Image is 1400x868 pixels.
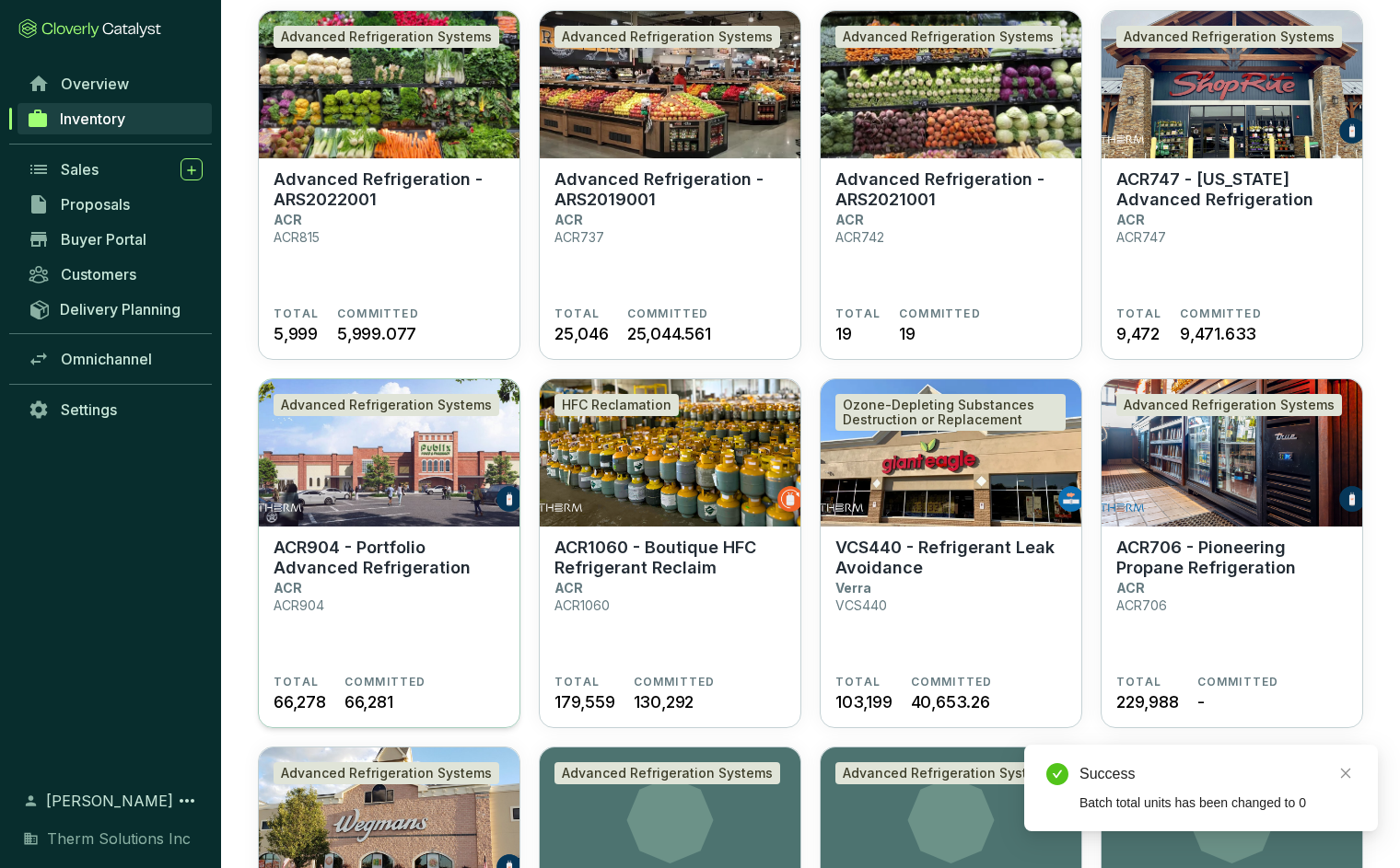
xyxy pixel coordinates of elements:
span: Inventory [60,110,125,128]
span: Customers [61,265,136,284]
div: Advanced Refrigeration Systems [554,26,780,48]
p: ACR [835,212,864,227]
p: ACR904 [274,597,324,613]
a: Proposals [18,189,212,220]
img: VCS440 - Refrigerant Leak Avoidance [821,379,1081,527]
img: ACR706 - Pioneering Propane Refrigeration [1102,379,1362,527]
span: - [1197,689,1205,714]
img: ACR904 - Portfolio Advanced Refrigeration [259,379,519,527]
div: Advanced Refrigeration Systems [554,762,780,784]
p: ACR815 [274,229,320,245]
a: Omnichannel [18,343,212,375]
span: 229,988 [1116,689,1179,714]
a: ACR904 - Portfolio Advanced RefrigerationAdvanced Refrigeration SystemsACR904 - Portfolio Advance... [258,378,520,728]
span: Therm Solutions Inc [47,827,191,850]
p: ACR706 [1116,597,1167,613]
p: ACR [1116,212,1145,227]
span: TOTAL [274,307,319,321]
a: Settings [18,394,212,425]
span: COMMITTED [1197,675,1279,689]
span: 19 [835,321,852,346]
span: 40,653.26 [911,689,990,714]
div: Advanced Refrigeration Systems [835,26,1061,48]
span: 9,471.633 [1180,321,1256,346]
span: COMMITTED [899,307,981,321]
span: 130,292 [634,689,694,714]
div: Advanced Refrigeration Systems [274,26,499,48]
a: ACR1060 - Boutique HFC Refrigerant ReclaimHFC ReclamationACR1060 - Boutique HFC Refrigerant Recla... [539,378,801,728]
span: 5,999.077 [337,321,416,346]
p: ACR706 - Pioneering Propane Refrigeration [1116,538,1347,578]
img: Advanced Refrigeration - ARS2021001 [821,11,1081,158]
a: Overview [18,68,212,99]
span: 179,559 [554,689,615,714]
span: 5,999 [274,321,318,346]
span: TOTAL [1116,675,1161,689]
div: Ozone-Depleting Substances Destruction or Replacement [835,394,1066,431]
p: Advanced Refrigeration - ARS2022001 [274,169,505,210]
span: TOTAL [554,675,600,689]
div: Advanced Refrigeration Systems [274,762,499,784]
a: Customers [18,259,212,290]
span: COMMITTED [344,675,426,689]
p: ACR1060 - Boutique HFC Refrigerant Reclaim [554,538,786,578]
span: Omnichannel [61,350,152,368]
span: Buyer Portal [61,230,146,249]
span: [PERSON_NAME] [46,790,173,812]
span: TOTAL [554,307,600,321]
span: Overview [61,75,129,93]
p: ACR [274,580,302,596]
span: 66,281 [344,689,393,714]
span: 103,199 [835,689,892,714]
a: Buyer Portal [18,224,212,255]
p: Advanced Refrigeration - ARS2021001 [835,169,1067,210]
a: Sales [18,154,212,185]
p: VCS440 [835,597,887,613]
div: HFC Reclamation [554,394,679,416]
a: Close [1336,763,1356,783]
img: ACR747 - New York Advanced Refrigeration [1102,11,1362,158]
span: Delivery Planning [60,300,181,318]
p: Verra [835,580,871,596]
a: Advanced Refrigeration - ARS2021001Advanced Refrigeration SystemsAdvanced Refrigeration - ARS2021... [820,10,1082,360]
span: Proposals [61,195,130,214]
a: Advanced Refrigeration - ARS2022001Advanced Refrigeration SystemsAdvanced Refrigeration - ARS2022... [258,10,520,360]
a: Delivery Planning [18,294,212,324]
span: close [1339,767,1352,780]
span: 25,044.561 [627,321,711,346]
p: ACR747 [1116,229,1166,245]
a: Inventory [17,103,212,134]
span: 19 [899,321,916,346]
img: ACR1060 - Boutique HFC Refrigerant Reclaim [540,379,800,527]
img: Advanced Refrigeration - ARS2022001 [259,11,519,158]
span: TOTAL [1116,307,1161,321]
span: 25,046 [554,321,609,346]
span: TOTAL [274,675,319,689]
p: ACR [554,580,583,596]
p: ACR [554,212,583,227]
p: ACR904 - Portfolio Advanced Refrigeration [274,538,505,578]
a: VCS440 - Refrigerant Leak AvoidanceOzone-Depleting Substances Destruction or ReplacementVCS440 - ... [820,378,1082,728]
span: Settings [61,400,117,419]
div: Advanced Refrigeration Systems [1116,26,1342,48]
div: Advanced Refrigeration Systems [1116,394,1342,416]
a: ACR747 - New York Advanced RefrigerationAdvanced Refrigeration SystemsACR747 - [US_STATE] Advance... [1101,10,1363,360]
span: COMMITTED [627,307,709,321]
div: Batch total units has been changed to 0 [1079,793,1356,813]
span: COMMITTED [634,675,716,689]
span: COMMITTED [911,675,993,689]
div: Success [1079,763,1356,785]
div: Advanced Refrigeration Systems [274,394,499,416]
p: ACR [1116,580,1145,596]
span: 66,278 [274,689,326,714]
p: ACR747 - [US_STATE] Advanced Refrigeration [1116,169,1347,210]
span: TOTAL [835,307,881,321]
span: COMMITTED [1180,307,1262,321]
p: Advanced Refrigeration - ARS2019001 [554,169,786,210]
img: Advanced Refrigeration - ARS2019001 [540,11,800,158]
p: ACR [274,212,302,227]
span: Sales [61,160,99,179]
p: ACR1060 [554,597,610,613]
a: ACR706 - Pioneering Propane RefrigerationAdvanced Refrigeration SystemsACR706 - Pioneering Propan... [1101,378,1363,728]
span: TOTAL [835,675,881,689]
